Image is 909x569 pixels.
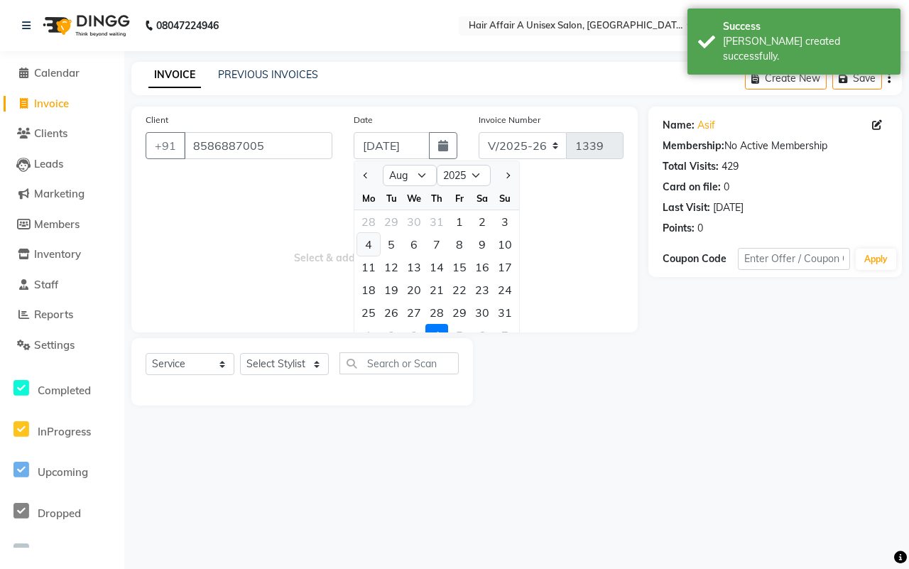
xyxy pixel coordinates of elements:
div: 21 [425,278,448,301]
span: Reports [34,308,73,321]
div: 2 [380,324,403,347]
div: Friday, August 22, 2025 [448,278,471,301]
div: Monday, August 4, 2025 [357,233,380,256]
div: Thursday, August 21, 2025 [425,278,448,301]
div: Coupon Code [663,251,738,266]
div: 5 [380,233,403,256]
div: 25 [357,301,380,324]
img: logo [36,6,134,45]
div: 26 [380,301,403,324]
div: 13 [403,256,425,278]
div: 2 [471,210,494,233]
div: 31 [494,301,516,324]
div: We [403,187,425,210]
a: INVOICE [148,63,201,88]
span: Marketing [34,187,85,200]
div: Tu [380,187,403,210]
div: Saturday, August 2, 2025 [471,210,494,233]
div: Thursday, August 28, 2025 [425,301,448,324]
a: Asif [697,118,715,133]
div: Name: [663,118,695,133]
div: 31 [425,210,448,233]
div: Friday, August 8, 2025 [448,233,471,256]
label: Invoice Number [479,114,540,126]
div: Wednesday, July 30, 2025 [403,210,425,233]
select: Select month [383,165,437,186]
div: 1 [448,210,471,233]
div: 8 [448,233,471,256]
div: Friday, September 5, 2025 [448,324,471,347]
div: Wednesday, September 3, 2025 [403,324,425,347]
div: 4 [425,324,448,347]
span: Inventory [34,247,81,261]
div: 0 [724,180,729,195]
a: Calendar [4,65,121,82]
div: Tuesday, July 29, 2025 [380,210,403,233]
label: Date [354,114,373,126]
div: Wednesday, August 27, 2025 [403,301,425,324]
div: 6 [471,324,494,347]
div: Sunday, August 24, 2025 [494,278,516,301]
button: Previous month [360,164,372,187]
div: 27 [403,301,425,324]
span: Select & add items from the list below [146,176,624,318]
input: Enter Offer / Coupon Code [738,248,850,270]
label: Client [146,114,168,126]
div: 20 [403,278,425,301]
div: Tuesday, August 5, 2025 [380,233,403,256]
div: No Active Membership [663,139,888,153]
div: 3 [494,210,516,233]
div: 10 [494,233,516,256]
button: +91 [146,132,185,159]
button: Create New [745,67,827,90]
div: Wednesday, August 13, 2025 [403,256,425,278]
div: Monday, July 28, 2025 [357,210,380,233]
div: Sa [471,187,494,210]
div: Saturday, September 6, 2025 [471,324,494,347]
div: Saturday, August 9, 2025 [471,233,494,256]
div: 0 [697,221,703,236]
div: 3 [403,324,425,347]
div: 28 [357,210,380,233]
span: Tentative [38,547,83,560]
div: Monday, August 11, 2025 [357,256,380,278]
span: Settings [34,338,75,352]
div: Fr [448,187,471,210]
div: 12 [380,256,403,278]
div: 29 [448,301,471,324]
span: InProgress [38,425,91,438]
div: 17 [494,256,516,278]
div: Tuesday, August 12, 2025 [380,256,403,278]
select: Select year [437,165,491,186]
div: Wednesday, August 6, 2025 [403,233,425,256]
div: 15 [448,256,471,278]
a: PREVIOUS INVOICES [218,68,318,81]
input: Search or Scan [339,352,459,374]
div: Sunday, September 7, 2025 [494,324,516,347]
span: Clients [34,126,67,140]
div: 6 [403,233,425,256]
div: 429 [722,159,739,174]
b: 08047224946 [156,6,219,45]
div: 30 [471,301,494,324]
div: Tuesday, September 2, 2025 [380,324,403,347]
div: 4 [357,233,380,256]
a: Reports [4,307,121,323]
span: Calendar [34,66,80,80]
div: Monday, August 25, 2025 [357,301,380,324]
span: Invoice [34,97,69,110]
div: 7 [494,324,516,347]
div: Saturday, August 16, 2025 [471,256,494,278]
div: Tuesday, August 26, 2025 [380,301,403,324]
div: 7 [425,233,448,256]
div: Total Visits: [663,159,719,174]
div: Success [723,19,890,34]
div: Thursday, September 4, 2025 [425,324,448,347]
div: Card on file: [663,180,721,195]
a: Inventory [4,246,121,263]
div: Thursday, August 14, 2025 [425,256,448,278]
div: 14 [425,256,448,278]
div: Bill created successfully. [723,34,890,64]
span: Upcoming [38,465,88,479]
div: Points: [663,221,695,236]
